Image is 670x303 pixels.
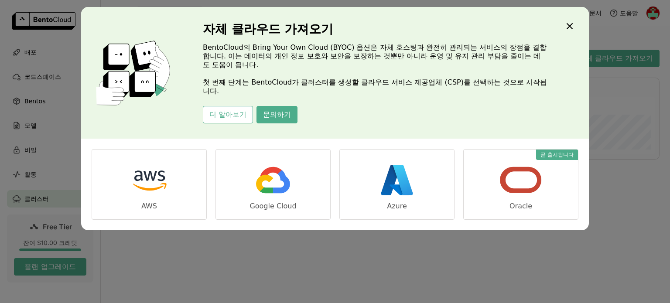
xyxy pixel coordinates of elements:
img: azure [375,158,419,202]
button: 더 알아보기 [203,106,253,123]
a: 곧 출시됩니다Oracle [463,149,578,220]
div: Oracle [509,202,532,211]
div: Google Cloud [250,202,296,211]
div: Close [564,21,575,33]
div: AWS [141,202,157,211]
img: oracle [499,158,543,202]
div: 곧 출시됩니다 [536,150,578,160]
button: 문의하기 [256,106,297,123]
a: Google Cloud [215,149,331,220]
a: Azure [339,149,455,220]
img: gcp [251,158,295,202]
a: AWS [92,149,207,220]
img: aws [127,158,171,202]
div: Azure [387,202,407,211]
div: dialog [81,7,589,230]
h3: 자체 클라우드 가져오기 [203,22,547,36]
p: BentoCloud의 Bring Your Own Cloud (BYOC) 옵션은 자체 호스팅과 완전히 관리되는 서비스의 장점을 결합합니다. 이는 데이터의 개인 정보 보호와 보안... [203,43,547,95]
img: cover onboarding [88,40,182,106]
